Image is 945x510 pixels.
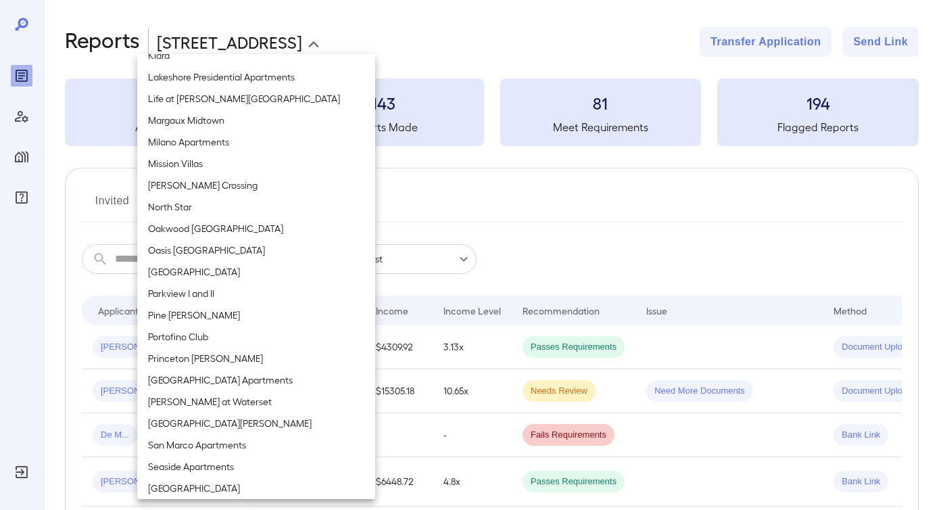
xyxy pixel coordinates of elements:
[137,478,375,499] li: [GEOGRAPHIC_DATA]
[137,239,375,261] li: Oasis [GEOGRAPHIC_DATA]
[137,434,375,456] li: San Marco Apartments
[137,88,375,110] li: Life at [PERSON_NAME][GEOGRAPHIC_DATA]
[137,413,375,434] li: [GEOGRAPHIC_DATA][PERSON_NAME]
[137,369,375,391] li: [GEOGRAPHIC_DATA] Apartments
[137,131,375,153] li: Milano Apartments
[137,153,375,175] li: Mission Villas
[137,218,375,239] li: Oakwood [GEOGRAPHIC_DATA]
[137,66,375,88] li: Lakeshore Presidential Apartments
[137,196,375,218] li: North Star
[137,261,375,283] li: [GEOGRAPHIC_DATA]
[137,110,375,131] li: Margaux Midtown
[137,456,375,478] li: Seaside Apartments
[137,326,375,348] li: Portofino Club
[137,175,375,196] li: [PERSON_NAME] Crossing
[137,348,375,369] li: Princeton [PERSON_NAME]
[137,283,375,304] li: Parkview I and II
[137,45,375,66] li: Klara
[137,304,375,326] li: Pine [PERSON_NAME]
[137,391,375,413] li: [PERSON_NAME] at Waterset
